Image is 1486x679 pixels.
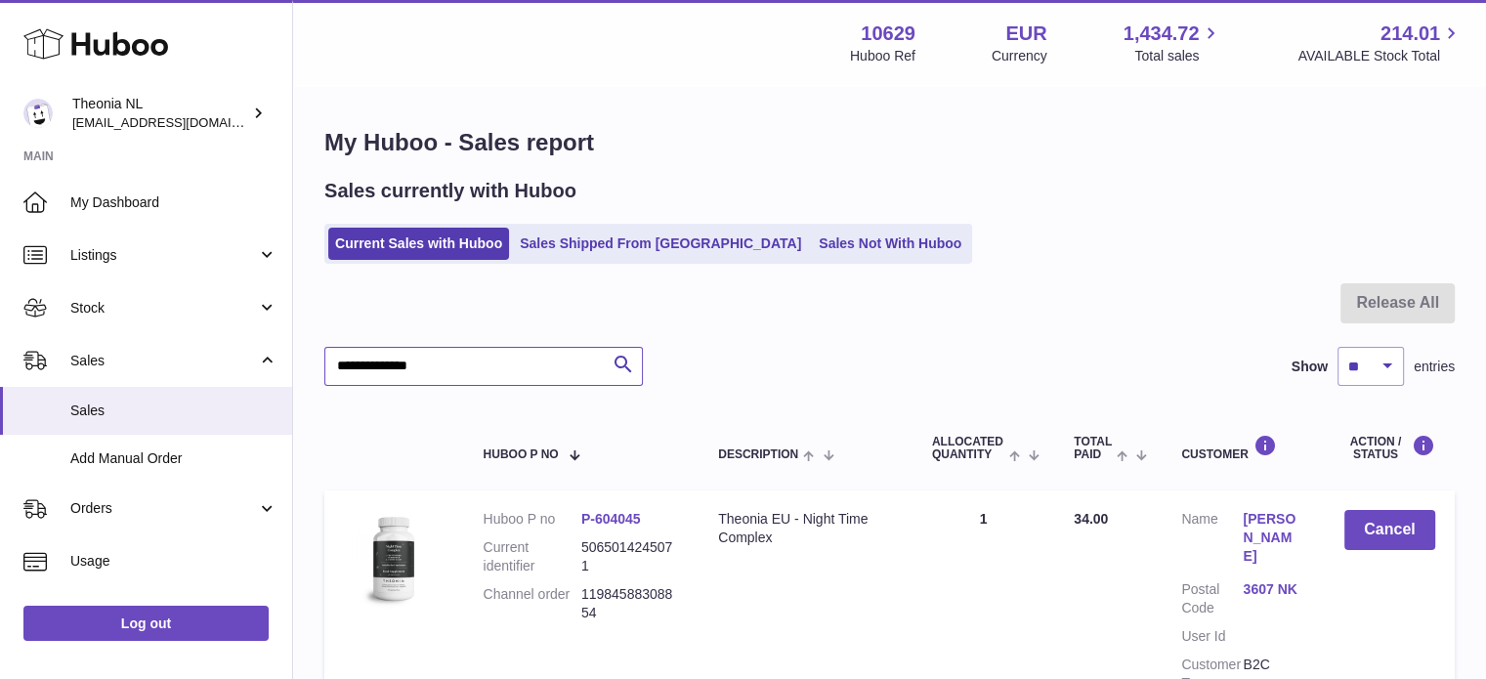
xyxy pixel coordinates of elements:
span: 1,434.72 [1124,21,1200,47]
a: 214.01 AVAILABLE Stock Total [1297,21,1463,65]
div: Theonia NL [72,95,248,132]
button: Cancel [1344,510,1435,550]
strong: EUR [1005,21,1046,47]
div: Currency [992,47,1047,65]
strong: 10629 [861,21,915,47]
dt: Postal Code [1181,580,1243,617]
dt: Current identifier [483,538,580,575]
h1: My Huboo - Sales report [324,127,1455,158]
a: Current Sales with Huboo [328,228,509,260]
span: [EMAIL_ADDRESS][DOMAIN_NAME] [72,114,287,130]
a: 1,434.72 Total sales [1124,21,1222,65]
span: Huboo P no [483,448,558,461]
dt: Name [1181,510,1243,571]
span: Add Manual Order [70,449,277,468]
label: Show [1292,358,1328,376]
span: My Dashboard [70,193,277,212]
h2: Sales currently with Huboo [324,178,576,204]
span: Total sales [1134,47,1221,65]
div: Theonia EU - Night Time Complex [718,510,893,547]
a: [PERSON_NAME] [1243,510,1304,566]
span: AVAILABLE Stock Total [1297,47,1463,65]
span: Sales [70,352,257,370]
span: Sales [70,402,277,420]
div: Action / Status [1344,435,1435,461]
dt: Huboo P no [483,510,580,529]
div: Huboo Ref [850,47,915,65]
dd: 5065014245071 [581,538,679,575]
a: Sales Not With Huboo [812,228,968,260]
span: ALLOCATED Quantity [932,436,1004,461]
dd: 11984588308854 [581,585,679,622]
a: P-604045 [581,511,641,527]
span: Description [718,448,798,461]
a: Sales Shipped From [GEOGRAPHIC_DATA] [513,228,808,260]
span: Total paid [1074,436,1112,461]
a: Log out [23,606,269,641]
a: 3607 NK [1243,580,1304,599]
dt: Channel order [483,585,580,622]
span: Usage [70,552,277,571]
span: 34.00 [1074,511,1108,527]
span: entries [1414,358,1455,376]
img: 106291725893109.jpg [344,510,442,608]
span: 214.01 [1380,21,1440,47]
span: Stock [70,299,257,318]
span: Orders [70,499,257,518]
img: info@wholesomegoods.eu [23,99,53,128]
span: Listings [70,246,257,265]
div: Customer [1181,435,1304,461]
dt: User Id [1181,627,1243,646]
